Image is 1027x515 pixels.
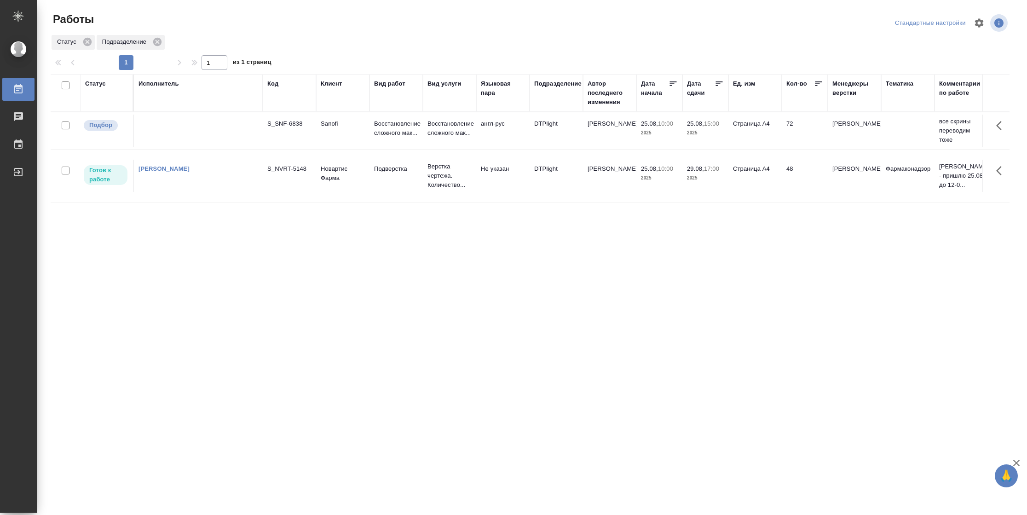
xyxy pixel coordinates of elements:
[782,160,828,192] td: 48
[641,165,658,172] p: 25.08,
[89,166,122,184] p: Готов к работе
[374,164,418,174] p: Подверстка
[728,160,782,192] td: Страница А4
[939,117,983,145] p: все скрины переводим тоже
[427,79,462,88] div: Вид услуги
[89,121,112,130] p: Подбор
[534,79,582,88] div: Подразделение
[583,115,636,147] td: [PERSON_NAME]
[782,115,828,147] td: 72
[321,119,365,128] p: Sanofi
[733,79,756,88] div: Ед. изм
[374,79,405,88] div: Вид работ
[641,79,669,98] div: Дата начала
[641,128,678,138] p: 2025
[991,160,1013,182] button: Здесь прячутся важные кнопки
[728,115,782,147] td: Страница А4
[641,120,658,127] p: 25.08,
[51,12,94,27] span: Работы
[267,119,312,128] div: S_SNF-6838
[427,162,472,190] p: Верстка чертежа. Количество...
[704,165,719,172] p: 17:00
[138,165,190,172] a: [PERSON_NAME]
[687,120,704,127] p: 25.08,
[998,466,1014,486] span: 🙏
[658,120,673,127] p: 10:00
[687,79,715,98] div: Дата сдачи
[530,160,583,192] td: DTPlight
[832,79,877,98] div: Менеджеры верстки
[481,79,525,98] div: Языковая пара
[97,35,165,50] div: Подразделение
[476,160,530,192] td: Не указан
[102,37,150,46] p: Подразделение
[476,115,530,147] td: англ-рус
[886,164,930,174] p: Фармаконадзор
[588,79,632,107] div: Автор последнего изменения
[427,119,472,138] p: Восстановление сложного мак...
[786,79,807,88] div: Кол-во
[83,164,128,186] div: Исполнитель может приступить к работе
[321,79,342,88] div: Клиент
[583,160,636,192] td: [PERSON_NAME]
[374,119,418,138] p: Восстановление сложного мак...
[687,165,704,172] p: 29.08,
[995,464,1018,487] button: 🙏
[57,37,80,46] p: Статус
[233,57,271,70] span: из 1 страниц
[704,120,719,127] p: 15:00
[886,79,913,88] div: Тематика
[687,174,724,183] p: 2025
[893,16,968,30] div: split button
[83,119,128,132] div: Можно подбирать исполнителей
[530,115,583,147] td: DTPlight
[267,164,312,174] div: S_NVRT-5148
[687,128,724,138] p: 2025
[832,119,877,128] p: [PERSON_NAME]
[52,35,95,50] div: Статус
[832,164,877,174] p: [PERSON_NAME]
[658,165,673,172] p: 10:00
[138,79,179,88] div: Исполнитель
[939,79,983,98] div: Комментарии по работе
[990,14,1010,32] span: Посмотреть информацию
[991,115,1013,137] button: Здесь прячутся важные кнопки
[267,79,278,88] div: Код
[321,164,365,183] p: Новартис Фарма
[641,174,678,183] p: 2025
[939,162,983,190] p: [PERSON_NAME] - пришлю 25.08 до 12-0...
[968,12,990,34] span: Настроить таблицу
[85,79,106,88] div: Статус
